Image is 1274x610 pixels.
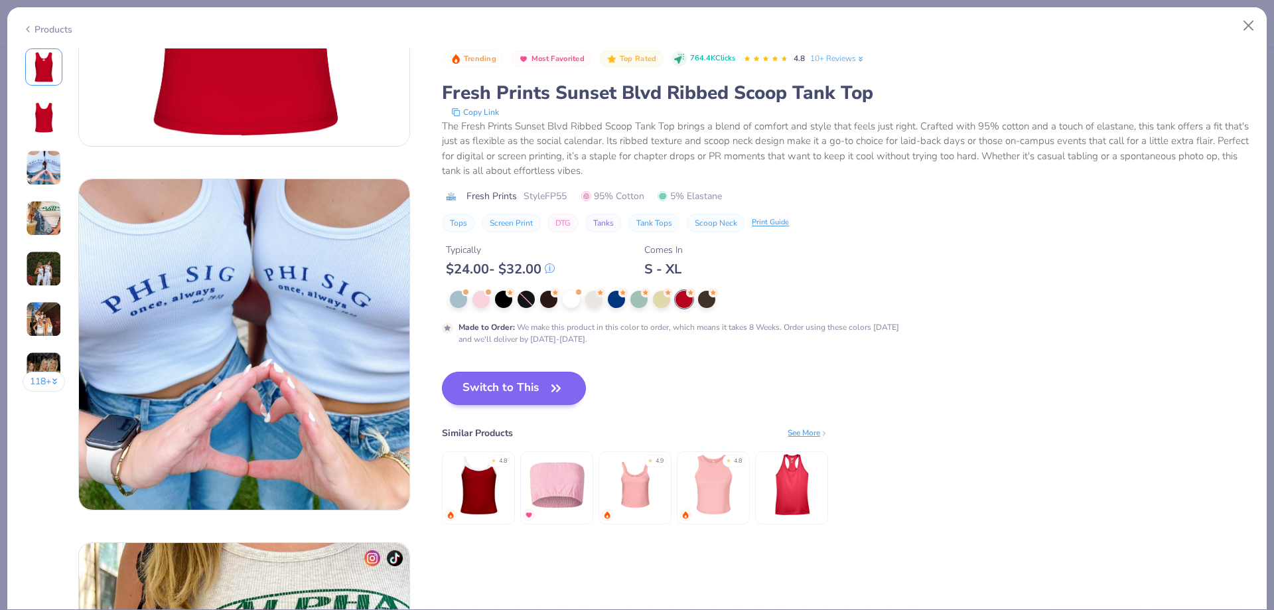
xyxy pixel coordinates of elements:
[794,53,805,64] span: 4.8
[604,453,667,516] img: Bella Canvas Ladies' Micro Ribbed Scoop Tank
[524,189,567,203] span: Style FP55
[23,372,66,392] button: 118+
[79,179,409,510] img: 8de4cf10-0eac-4643-90d0-19888c142c2c
[620,55,657,62] span: Top Rated
[644,243,683,257] div: Comes In
[387,550,403,566] img: tiktok-icon.png
[511,50,591,68] button: Badge Button
[682,453,745,516] img: Bella + Canvas Ladies' Micro Ribbed Racerback Tank
[788,427,828,439] div: See More
[442,426,513,440] div: Similar Products
[446,243,555,257] div: Typically
[644,261,683,277] div: S - XL
[526,453,589,516] img: Fresh Prints Terry Bandeau
[446,261,555,277] div: $ 24.00 - $ 32.00
[810,52,865,64] a: 10+ Reviews
[581,189,644,203] span: 95% Cotton
[447,453,510,516] img: Fresh Prints Cali Camisole Top
[690,53,735,64] span: 764.4K Clicks
[464,55,496,62] span: Trending
[648,457,653,462] div: ★
[760,453,823,516] img: Team 365 Ladies' Zone Performance Racerback Tank
[26,301,62,337] img: User generated content
[459,321,909,345] div: We make this product in this color to order, which means it takes 8 Weeks. Order using these colo...
[442,80,1251,106] div: Fresh Prints Sunset Blvd Ribbed Scoop Tank Top
[743,48,788,70] div: 4.8 Stars
[442,214,475,232] button: Tops
[547,214,579,232] button: DTG
[451,54,461,64] img: Trending sort
[23,23,72,37] div: Products
[482,214,541,232] button: Screen Print
[491,457,496,462] div: ★
[499,457,507,466] div: 4.8
[752,217,789,228] div: Print Guide
[442,372,586,405] button: Switch to This
[26,352,62,388] img: User generated content
[687,214,745,232] button: Scoop Neck
[1236,13,1261,38] button: Close
[28,102,60,133] img: Back
[599,50,663,68] button: Badge Button
[606,54,617,64] img: Top Rated sort
[628,214,680,232] button: Tank Tops
[26,200,62,236] img: User generated content
[658,189,722,203] span: 5% Elastane
[459,322,515,333] strong: Made to Order :
[28,51,60,83] img: Front
[525,511,533,519] img: MostFav.gif
[364,550,380,566] img: insta-icon.png
[442,191,460,202] img: brand logo
[531,55,585,62] span: Most Favorited
[443,50,503,68] button: Badge Button
[442,119,1251,179] div: The Fresh Prints Sunset Blvd Ribbed Scoop Tank Top brings a blend of comfort and style that feels...
[603,511,611,519] img: trending.gif
[26,251,62,287] img: User generated content
[585,214,622,232] button: Tanks
[518,54,529,64] img: Most Favorited sort
[656,457,664,466] div: 4.9
[447,511,455,519] img: trending.gif
[681,511,689,519] img: trending.gif
[447,106,503,119] button: copy to clipboard
[466,189,517,203] span: Fresh Prints
[26,150,62,186] img: User generated content
[726,457,731,462] div: ★
[734,457,742,466] div: 4.8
